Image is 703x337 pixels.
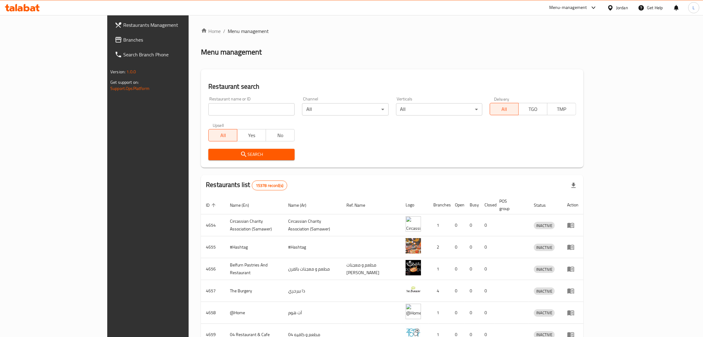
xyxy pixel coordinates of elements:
[480,280,494,302] td: 0
[567,221,578,229] div: Menu
[549,4,587,11] div: Menu-management
[428,280,450,302] td: 4
[406,304,421,319] img: @Home
[110,78,139,86] span: Get support on:
[225,214,283,236] td: ​Circassian ​Charity ​Association​ (Samawer)
[547,103,576,115] button: TMP
[450,196,465,214] th: Open
[450,214,465,236] td: 0
[110,18,225,32] a: Restaurants Management
[567,243,578,251] div: Menu
[480,236,494,258] td: 0
[225,236,283,258] td: #Hashtag
[208,129,237,141] button: All
[110,47,225,62] a: Search Branch Phone
[480,196,494,214] th: Closed
[450,280,465,302] td: 0
[534,309,555,316] span: INACTIVE
[225,302,283,324] td: @Home
[283,302,341,324] td: آت هوم
[211,131,235,140] span: All
[225,258,283,280] td: Belfurn Pastries And Restaurant
[206,180,287,190] h2: Restaurants list
[252,183,287,189] span: 15378 record(s)
[406,282,421,297] img: The Burgery
[465,280,480,302] td: 0
[201,47,262,57] h2: Menu management
[428,196,450,214] th: Branches
[550,105,574,114] span: TMP
[110,84,149,92] a: Support.OpsPlatform
[283,258,341,280] td: مطعم و معجنات بالفرن
[480,258,494,280] td: 0
[283,214,341,236] td: ​Circassian ​Charity ​Association​ (Samawer)
[230,201,257,209] span: Name (En)
[567,265,578,273] div: Menu
[534,222,555,229] span: INACTIVE
[123,36,220,43] span: Branches
[450,302,465,324] td: 0
[465,236,480,258] td: 0
[480,302,494,324] td: 0
[428,302,450,324] td: 1
[228,27,269,35] span: Menu management
[480,214,494,236] td: 0
[206,201,218,209] span: ID
[465,214,480,236] td: 0
[693,4,695,11] span: L
[341,258,401,280] td: مطعم و معجنات [PERSON_NAME]
[562,196,583,214] th: Action
[493,105,516,114] span: All
[401,196,428,214] th: Logo
[110,68,125,76] span: Version:
[396,103,482,116] div: All
[534,244,555,251] span: INACTIVE
[123,51,220,58] span: Search Branch Phone
[534,201,554,209] span: Status
[213,151,290,158] span: Search
[534,288,555,295] span: INACTIVE
[288,201,314,209] span: Name (Ar)
[283,236,341,258] td: #Hashtag
[521,105,545,114] span: TGO
[268,131,292,140] span: No
[566,178,581,193] div: Export file
[126,68,136,76] span: 1.0.0
[283,280,341,302] td: ذا بيرجري
[567,287,578,294] div: Menu
[534,309,555,317] div: INACTIVE
[302,103,388,116] div: All
[110,32,225,47] a: Branches
[237,129,266,141] button: Yes
[494,97,509,101] label: Delivery
[450,236,465,258] td: 0
[534,266,555,273] span: INACTIVE
[428,236,450,258] td: 2
[406,260,421,275] img: Belfurn Pastries And Restaurant
[252,181,287,190] div: Total records count
[428,214,450,236] td: 1
[428,258,450,280] td: 1
[406,216,421,232] img: ​Circassian ​Charity ​Association​ (Samawer)
[346,201,373,209] span: Ref. Name
[266,129,295,141] button: No
[240,131,264,140] span: Yes
[518,103,547,115] button: TGO
[208,82,576,91] h2: Restaurant search
[499,197,521,212] span: POS group
[406,238,421,254] img: #Hashtag
[201,27,583,35] nav: breadcrumb
[465,258,480,280] td: 0
[616,4,628,11] div: Jordan
[490,103,519,115] button: All
[208,149,295,160] button: Search
[123,21,220,29] span: Restaurants Management
[225,280,283,302] td: The Burgery
[465,302,480,324] td: 0
[208,103,295,116] input: Search for restaurant name or ID..
[213,123,224,127] label: Upsell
